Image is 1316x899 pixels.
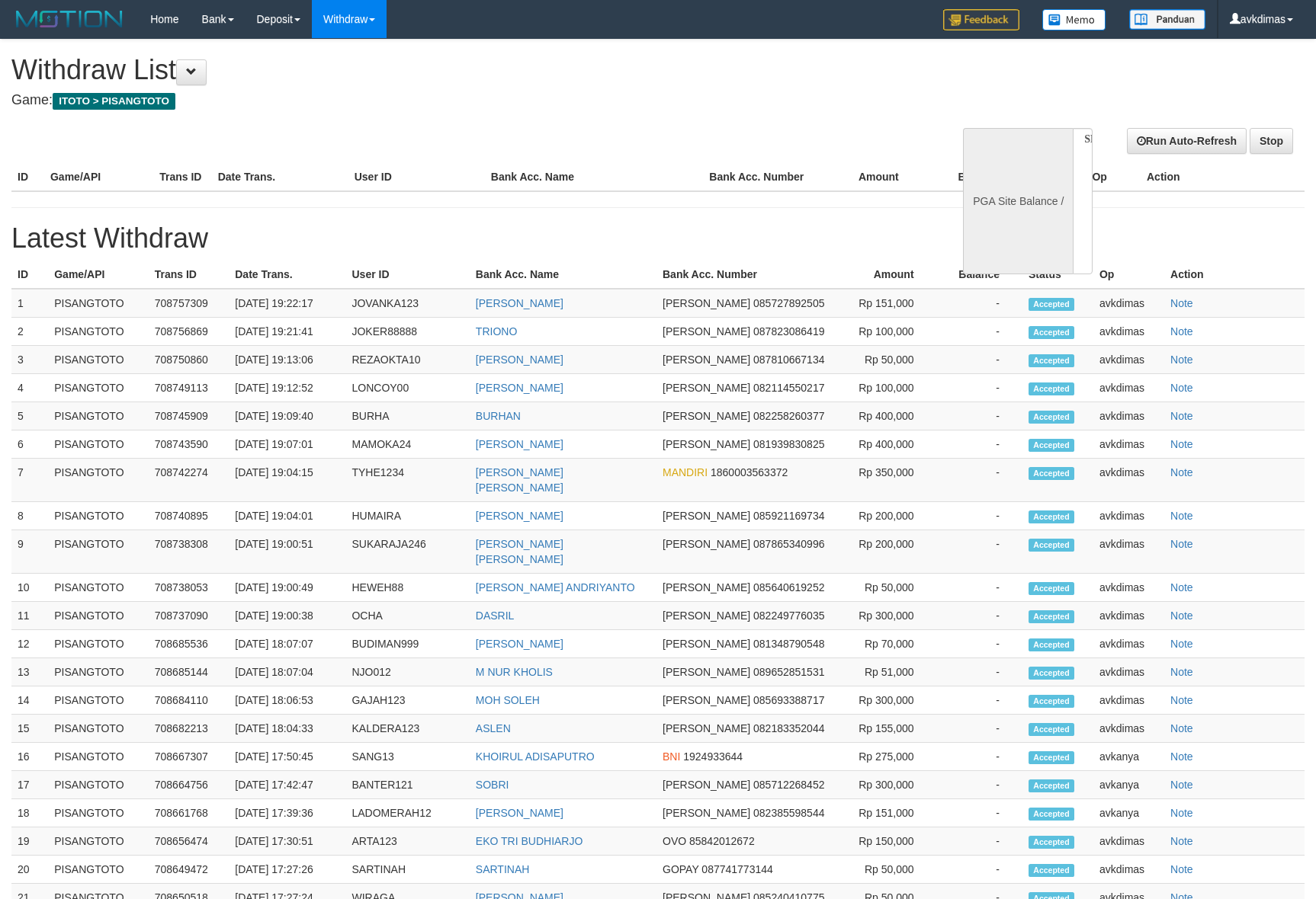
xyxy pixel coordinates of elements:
[149,502,229,530] td: 708740895
[1093,630,1164,658] td: avkdimas
[836,743,936,771] td: Rp 275,000
[1093,658,1164,686] td: avkdimas
[1029,610,1074,623] span: Accepted
[1029,539,1074,552] span: Accepted
[476,638,563,650] a: [PERSON_NAME]
[1127,128,1247,154] a: Run Auto-Refresh
[937,530,1022,574] td: -
[753,638,824,650] span: 081348790548
[1093,459,1164,502] td: avkdimas
[937,658,1022,686] td: -
[345,430,469,459] td: MAMOKA24
[1129,9,1205,30] img: panduan.png
[937,318,1022,346] td: -
[1093,530,1164,574] td: avkdimas
[1170,807,1193,819] a: Note
[345,827,469,856] td: ARTA123
[836,530,936,574] td: Rp 200,000
[1029,808,1074,821] span: Accepted
[149,602,229,630] td: 708737090
[663,722,750,734] span: [PERSON_NAME]
[476,666,553,678] a: M NUR KHOLIS
[149,856,229,884] td: 708649472
[345,743,469,771] td: SANG13
[836,289,936,318] td: Rp 151,000
[753,354,824,366] span: 087810667134
[1093,318,1164,346] td: avkdimas
[11,346,48,374] td: 3
[1093,856,1164,884] td: avkdimas
[1093,261,1164,289] th: Op
[149,715,229,743] td: 708682213
[229,502,345,530] td: [DATE] 19:04:01
[11,374,48,402] td: 4
[1093,827,1164,856] td: avkdimas
[345,574,469,602] td: HEWEH88
[48,799,149,827] td: PISANGTOTO
[48,318,149,346] td: PISANGTOTO
[1029,439,1074,452] span: Accepted
[11,261,48,289] th: ID
[345,799,469,827] td: LADOMERAH12
[11,93,862,108] h4: Game:
[1093,374,1164,402] td: avkdimas
[836,602,936,630] td: Rp 300,000
[1029,467,1074,480] span: Accepted
[836,502,936,530] td: Rp 200,000
[937,602,1022,630] td: -
[937,459,1022,502] td: -
[48,686,149,715] td: PISANGTOTO
[1029,695,1074,708] span: Accepted
[1250,128,1293,154] a: Stop
[1093,771,1164,799] td: avkanya
[345,402,469,430] td: BURHA
[663,538,750,550] span: [PERSON_NAME]
[1029,382,1074,395] span: Accepted
[476,694,540,706] a: MOH SOLEH
[229,630,345,658] td: [DATE] 18:07:07
[345,658,469,686] td: NJO012
[149,686,229,715] td: 708684110
[11,856,48,884] td: 20
[1029,638,1074,651] span: Accepted
[229,686,345,715] td: [DATE] 18:06:53
[149,827,229,856] td: 708656474
[753,410,824,422] span: 082258260377
[345,374,469,402] td: LONCOY00
[836,374,936,402] td: Rp 100,000
[345,346,469,374] td: REZAOKTA10
[48,502,149,530] td: PISANGTOTO
[663,863,698,875] span: GOPAY
[1029,779,1074,792] span: Accepted
[1170,466,1193,478] a: Note
[229,715,345,743] td: [DATE] 18:04:33
[229,602,345,630] td: [DATE] 19:00:38
[937,856,1022,884] td: -
[1170,750,1193,763] a: Note
[476,466,563,494] a: [PERSON_NAME] [PERSON_NAME]
[663,438,750,450] span: [PERSON_NAME]
[11,402,48,430] td: 5
[11,799,48,827] td: 18
[836,430,936,459] td: Rp 400,000
[11,574,48,602] td: 10
[149,318,229,346] td: 708756869
[1029,667,1074,680] span: Accepted
[149,658,229,686] td: 708685144
[345,715,469,743] td: KALDERA123
[48,574,149,602] td: PISANGTOTO
[1170,354,1193,366] a: Note
[149,289,229,318] td: 708757309
[1170,722,1193,734] a: Note
[753,666,824,678] span: 089652851531
[753,538,824,550] span: 087865340996
[663,694,750,706] span: [PERSON_NAME]
[476,807,563,819] a: [PERSON_NAME]
[229,827,345,856] td: [DATE] 17:30:51
[11,459,48,502] td: 7
[1170,694,1193,706] a: Note
[212,163,348,191] th: Date Trans.
[1093,402,1164,430] td: avkdimas
[1170,609,1193,622] a: Note
[1141,163,1305,191] th: Action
